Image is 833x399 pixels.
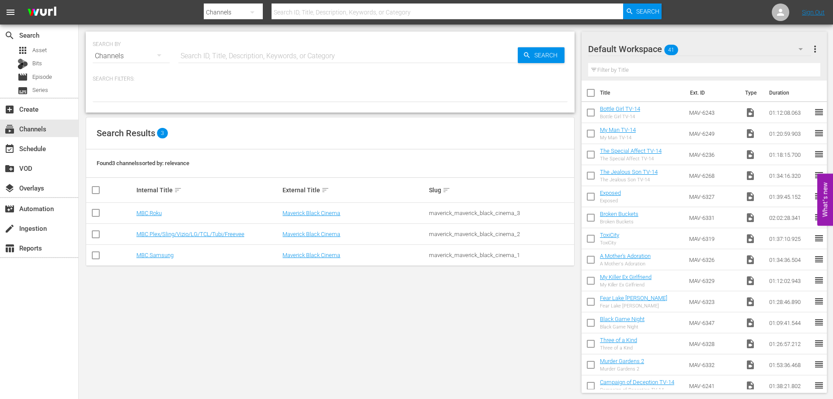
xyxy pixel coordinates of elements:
[97,160,189,166] span: Found 3 channels sorted by: relevance
[157,128,168,138] span: 3
[810,44,820,54] span: more_vert
[17,85,28,96] span: Series
[600,127,636,133] a: My Man TV-14
[93,44,170,68] div: Channels
[600,219,638,225] div: Broken Buckets
[600,253,651,259] a: A Mother's Adoration
[600,345,637,351] div: Three of a Kind
[766,270,814,291] td: 01:12:02.943
[4,124,15,134] span: Channels
[531,47,565,63] span: Search
[600,148,662,154] a: The Special Affect TV-14
[814,191,824,201] span: reorder
[443,186,450,194] span: sort
[766,165,814,186] td: 01:34:16.320
[4,163,15,174] span: VOD
[745,170,756,181] span: Video
[4,204,15,214] span: Automation
[600,114,640,120] div: Bottle Girl TV-14
[814,149,824,159] span: reorder
[600,232,619,238] a: ToxiCity
[686,102,742,123] td: MAV-6243
[686,312,742,333] td: MAV-6347
[745,318,756,328] span: Video
[600,358,644,364] a: Murder Gardens 2
[321,186,329,194] span: sort
[766,144,814,165] td: 01:18:15.700
[136,231,244,237] a: MBC Plex/Sling/Vizio/LG/TCL/Tubi/Freevee
[136,210,162,216] a: MBC Roku
[600,303,667,309] div: Fear Lake [PERSON_NAME]
[600,366,644,372] div: Murder Gardens 2
[686,123,742,144] td: MAV-6249
[429,185,573,195] div: Slug
[600,387,674,393] div: Campaign of Deception TV-14
[766,333,814,354] td: 01:26:57.212
[600,156,662,162] div: The Special Affect TV-14
[686,354,742,375] td: MAV-6332
[4,30,15,41] span: Search
[429,210,573,216] div: maverick_maverick_black_cinema_3
[766,207,814,228] td: 02:02:28.341
[802,9,825,16] a: Sign Out
[814,296,824,307] span: reorder
[686,228,742,249] td: MAV-6319
[745,191,756,202] span: Video
[814,317,824,328] span: reorder
[600,81,685,105] th: Title
[766,312,814,333] td: 01:09:41.544
[686,291,742,312] td: MAV-6323
[745,297,756,307] span: Video
[686,375,742,396] td: MAV-6241
[588,37,811,61] div: Default Workspace
[766,123,814,144] td: 01:20:59.903
[600,261,651,267] div: A Mother's Adoration
[21,2,63,23] img: ans4CAIJ8jUAAAAAAAAAAAAAAAAAAAAAAAAgQb4GAAAAAAAAAAAAAAAAAAAAAAAAJMjXAAAAAAAAAAAAAAAAAAAAAAAAgAT5G...
[745,339,756,349] span: Video
[600,295,667,301] a: Fear Lake [PERSON_NAME]
[136,252,174,258] a: MBC Samsung
[32,46,47,55] span: Asset
[97,128,155,138] span: Search Results
[32,86,48,95] span: Series
[745,107,756,118] span: Video
[282,210,340,216] a: Maverick Black Cinema
[686,144,742,165] td: MAV-6236
[745,233,756,244] span: Video
[814,338,824,349] span: reorder
[745,149,756,160] span: Video
[745,381,756,391] span: Video
[600,282,652,288] div: My Killer Ex Girlfriend
[745,212,756,223] span: Video
[814,128,824,138] span: reorder
[814,275,824,286] span: reorder
[4,243,15,254] span: Reports
[282,185,426,195] div: External Title
[600,379,674,385] a: Campaign of Deception TV-14
[814,212,824,222] span: reorder
[4,104,15,115] span: Create
[600,177,658,183] div: The Jealous Son TV-14
[766,186,814,207] td: 01:39:45.152
[745,128,756,139] span: Video
[766,375,814,396] td: 01:38:21.802
[32,59,42,68] span: Bits
[600,135,636,141] div: My Man TV-14
[686,207,742,228] td: MAV-6331
[766,354,814,375] td: 01:53:36.468
[136,185,280,195] div: Internal Title
[814,170,824,180] span: reorder
[686,333,742,354] td: MAV-6328
[600,211,638,217] a: Broken Buckets
[814,380,824,391] span: reorder
[600,316,645,322] a: Black Game Night
[429,231,573,237] div: maverick_maverick_black_cinema_2
[600,190,621,196] a: Exposed
[600,274,652,280] a: My Killer Ex Girlfriend
[4,223,15,234] span: Ingestion
[814,254,824,265] span: reorder
[636,4,659,19] span: Search
[600,337,637,343] a: Three of a Kind
[686,186,742,207] td: MAV-6327
[600,240,619,246] div: ToxiCity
